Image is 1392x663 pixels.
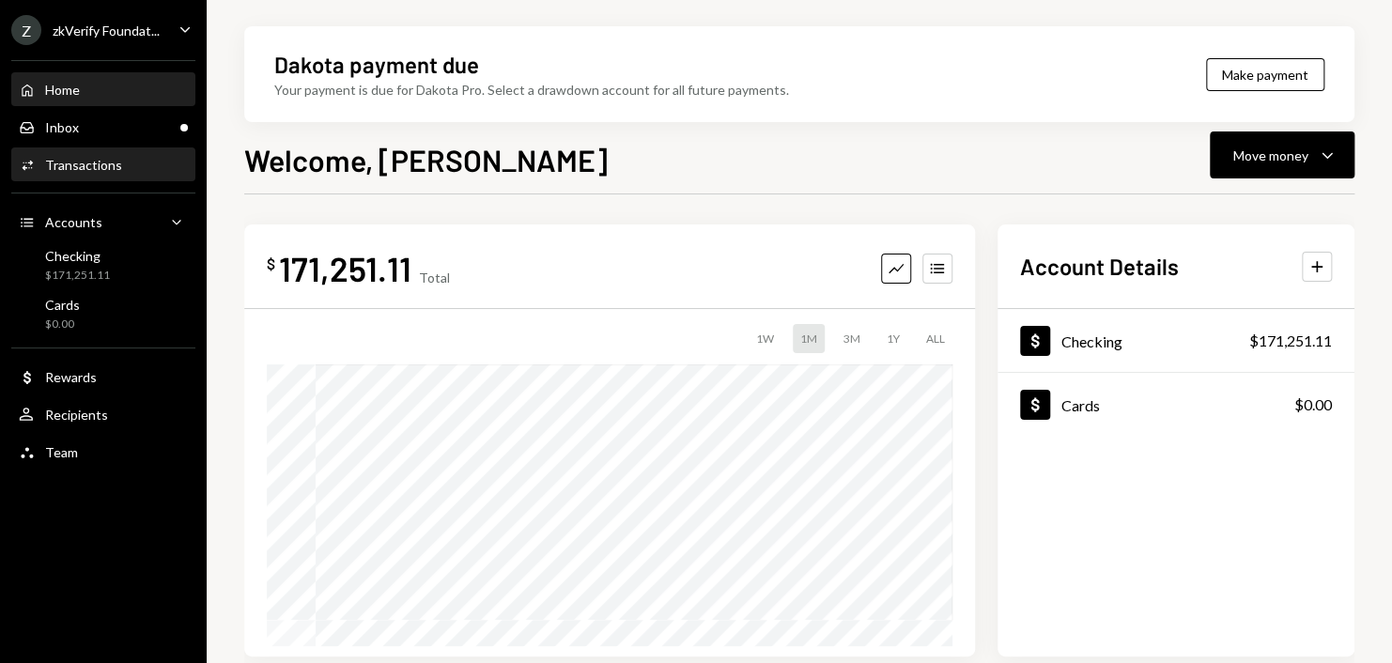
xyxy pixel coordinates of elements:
[45,316,80,332] div: $0.00
[45,268,110,284] div: $171,251.11
[879,324,907,353] div: 1Y
[244,141,608,178] h1: Welcome, [PERSON_NAME]
[45,248,110,264] div: Checking
[1294,393,1332,416] div: $0.00
[45,407,108,423] div: Recipients
[11,147,195,181] a: Transactions
[274,80,789,100] div: Your payment is due for Dakota Pro. Select a drawdown account for all future payments.
[1020,251,1179,282] h2: Account Details
[11,242,195,287] a: Checking$171,251.11
[45,119,79,135] div: Inbox
[53,23,160,39] div: zkVerify Foundat...
[267,254,275,273] div: $
[45,297,80,313] div: Cards
[998,309,1354,372] a: Checking$171,251.11
[1210,131,1354,178] button: Move money
[45,157,122,173] div: Transactions
[45,82,80,98] div: Home
[749,324,781,353] div: 1W
[11,397,195,431] a: Recipients
[419,270,450,285] div: Total
[1061,332,1122,350] div: Checking
[45,444,78,460] div: Team
[11,435,195,469] a: Team
[11,72,195,106] a: Home
[11,360,195,393] a: Rewards
[45,214,102,230] div: Accounts
[1249,330,1332,352] div: $171,251.11
[11,110,195,144] a: Inbox
[919,324,952,353] div: ALL
[998,373,1354,436] a: Cards$0.00
[11,15,41,45] div: Z
[793,324,825,353] div: 1M
[274,49,479,80] div: Dakota payment due
[11,291,195,336] a: Cards$0.00
[1206,58,1324,91] button: Make payment
[1233,146,1308,165] div: Move money
[279,247,411,289] div: 171,251.11
[836,324,868,353] div: 3M
[45,369,97,385] div: Rewards
[11,205,195,239] a: Accounts
[1061,396,1100,414] div: Cards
